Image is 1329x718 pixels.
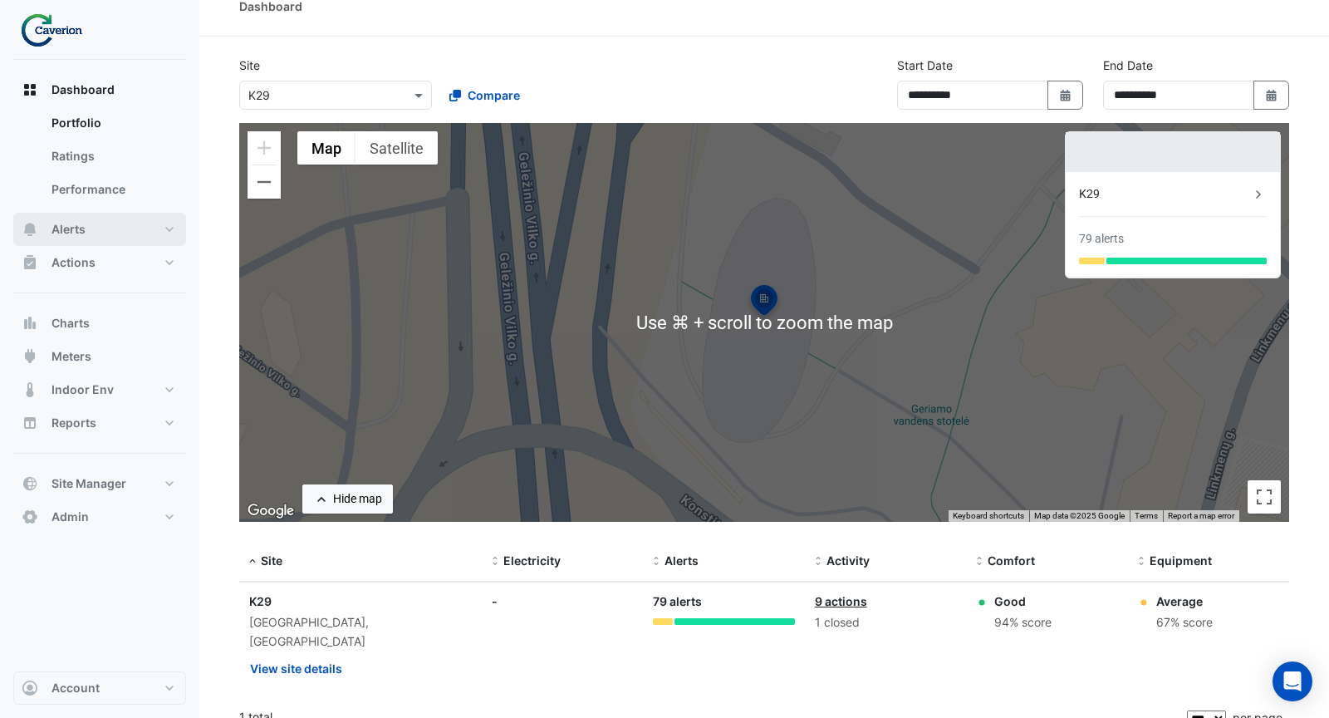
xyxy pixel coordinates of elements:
[239,57,260,74] label: Site
[261,553,282,568] span: Site
[249,593,472,610] div: K29
[13,213,186,246] button: Alerts
[20,13,95,47] img: Company Logo
[22,415,38,431] app-icon: Reports
[248,165,281,199] button: Zoom out
[1264,88,1279,102] fa-icon: Select Date
[13,246,186,279] button: Actions
[1168,511,1234,520] a: Report a map error
[653,593,794,612] div: 79 alerts
[38,106,186,140] a: Portfolio
[1150,553,1212,568] span: Equipment
[13,106,186,213] div: Dashboard
[746,283,782,322] img: site-pin-selected.svg
[815,594,867,608] a: 9 actions
[492,593,633,610] div: -
[439,81,531,110] button: Compare
[249,654,343,683] button: View site details
[22,254,38,271] app-icon: Actions
[13,373,186,406] button: Indoor Env
[249,613,472,652] div: [GEOGRAPHIC_DATA], [GEOGRAPHIC_DATA]
[13,73,186,106] button: Dashboard
[664,553,699,568] span: Alerts
[51,221,86,238] span: Alerts
[1273,661,1312,701] div: Open Intercom Messenger
[51,475,126,492] span: Site Manager
[1135,511,1158,520] a: Terms
[13,671,186,705] button: Account
[51,415,96,431] span: Reports
[1079,230,1124,248] div: 79 alerts
[13,500,186,534] button: Admin
[38,140,186,173] a: Ratings
[1079,185,1250,203] div: K29
[22,381,38,398] app-icon: Indoor Env
[1248,480,1281,514] button: Toggle fullscreen view
[51,348,91,365] span: Meters
[51,509,89,525] span: Admin
[38,173,186,206] a: Performance
[13,467,186,500] button: Site Manager
[51,381,114,398] span: Indoor Env
[51,254,96,271] span: Actions
[51,81,115,98] span: Dashboard
[1058,88,1073,102] fa-icon: Select Date
[994,613,1052,632] div: 94% score
[356,131,438,165] button: Show satellite imagery
[297,131,356,165] button: Show street map
[22,348,38,365] app-icon: Meters
[22,221,38,238] app-icon: Alerts
[22,315,38,332] app-icon: Charts
[22,475,38,492] app-icon: Site Manager
[13,406,186,440] button: Reports
[333,490,382,508] div: Hide map
[897,57,953,74] label: Start Date
[1156,593,1213,610] div: Average
[13,340,186,373] button: Meters
[1103,57,1153,74] label: End Date
[826,553,870,568] span: Activity
[1156,613,1213,632] div: 67% score
[51,680,100,696] span: Account
[243,500,298,522] a: Open this area in Google Maps (opens a new window)
[248,131,281,165] button: Zoom in
[815,613,956,632] div: 1 closed
[1034,511,1125,520] span: Map data ©2025 Google
[302,484,393,514] button: Hide map
[468,86,520,104] span: Compare
[994,593,1052,610] div: Good
[13,307,186,340] button: Charts
[953,510,1024,522] button: Keyboard shortcuts
[51,315,90,332] span: Charts
[503,553,561,568] span: Electricity
[243,500,298,522] img: Google
[22,509,38,525] app-icon: Admin
[988,553,1035,568] span: Comfort
[22,81,38,98] app-icon: Dashboard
